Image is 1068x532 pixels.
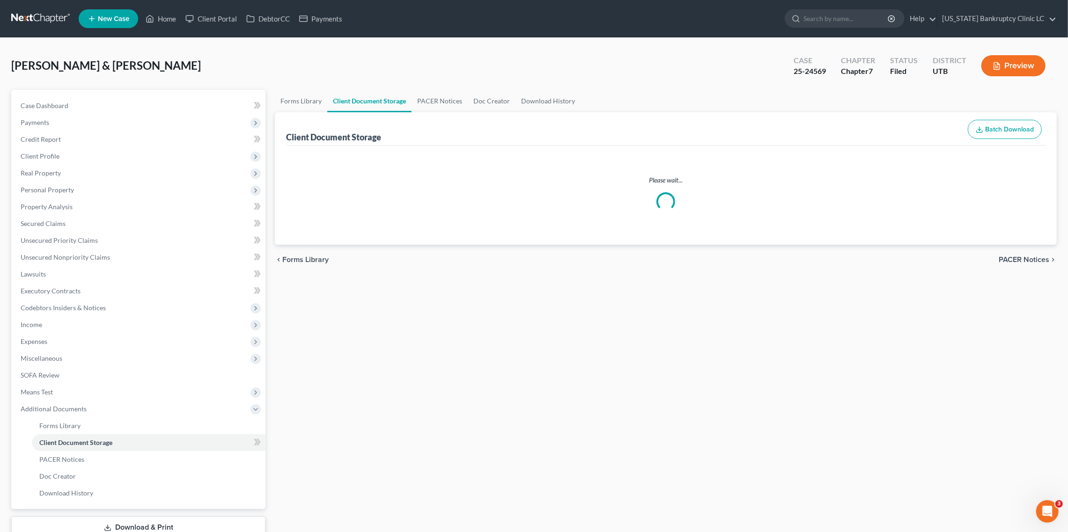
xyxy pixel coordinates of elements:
a: DebtorCC [242,10,295,27]
iframe: Intercom live chat [1036,500,1059,523]
div: District [933,55,966,66]
span: Doc Creator [39,472,76,480]
span: Additional Documents [21,405,87,413]
span: Credit Report [21,135,61,143]
input: Search by name... [803,10,889,27]
a: Forms Library [275,90,327,112]
span: Secured Claims [21,219,66,227]
div: Filed [890,66,918,77]
a: Unsecured Priority Claims [13,232,265,249]
a: Client Document Storage [327,90,412,112]
button: Batch Download [968,120,1042,139]
a: Payments [295,10,347,27]
span: PACER Notices [999,256,1049,263]
a: PACER Notices [32,451,265,468]
a: Download History [516,90,581,112]
a: PACER Notices [412,90,468,112]
span: Lawsuits [21,270,46,278]
div: Status [890,55,918,66]
span: Forms Library [39,422,81,430]
a: Property Analysis [13,198,265,215]
div: Chapter [841,66,875,77]
a: Home [141,10,181,27]
i: chevron_left [275,256,282,263]
span: Miscellaneous [21,354,62,362]
span: Payments [21,118,49,126]
span: Executory Contracts [21,287,81,295]
a: Help [905,10,936,27]
a: Doc Creator [468,90,516,112]
a: Download History [32,485,265,502]
span: Unsecured Priority Claims [21,236,98,244]
span: Forms Library [282,256,329,263]
span: Means Test [21,388,53,396]
a: Lawsuits [13,266,265,283]
span: New Case [98,15,129,22]
button: Preview [981,55,1046,76]
button: chevron_left Forms Library [275,256,329,263]
span: Unsecured Nonpriority Claims [21,253,110,261]
a: Secured Claims [13,215,265,232]
a: Executory Contracts [13,283,265,299]
span: Codebtors Insiders & Notices [21,304,106,312]
div: 25-24569 [794,66,826,77]
span: Income [21,321,42,328]
span: PACER Notices [39,455,84,463]
span: Personal Property [21,186,74,194]
i: chevron_right [1049,256,1057,263]
a: Client Document Storage [32,434,265,451]
a: Doc Creator [32,468,265,485]
div: Case [794,55,826,66]
span: Client Profile [21,152,59,160]
span: Expenses [21,337,47,345]
span: Download History [39,489,93,497]
span: 3 [1055,500,1063,508]
span: [PERSON_NAME] & [PERSON_NAME] [11,58,201,72]
a: Case Dashboard [13,97,265,114]
span: Property Analysis [21,203,73,211]
a: [US_STATE] Bankruptcy Clinic LC [937,10,1056,27]
div: Chapter [841,55,875,66]
div: UTB [933,66,966,77]
button: PACER Notices chevron_right [999,256,1057,263]
a: Client Portal [181,10,242,27]
a: SOFA Review [13,367,265,384]
p: Please wait... [288,175,1044,185]
span: 7 [869,66,873,75]
div: Client Document Storage [286,131,381,143]
span: Batch Download [985,125,1034,133]
span: Case Dashboard [21,102,68,109]
span: SOFA Review [21,371,59,379]
a: Unsecured Nonpriority Claims [13,249,265,266]
span: Client Document Storage [39,438,112,446]
a: Forms Library [32,417,265,434]
a: Credit Report [13,131,265,148]
span: Real Property [21,169,61,177]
